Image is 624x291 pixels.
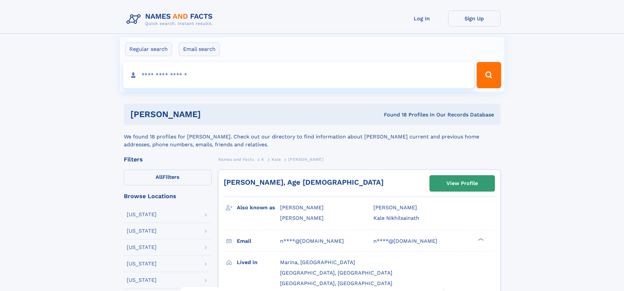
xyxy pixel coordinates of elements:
[280,204,324,211] span: [PERSON_NAME]
[237,236,280,247] h3: Email
[237,257,280,268] h3: Lived in
[446,176,478,191] div: View Profile
[130,110,293,118] h1: [PERSON_NAME]
[218,155,254,163] a: Names and Facts
[280,270,392,276] span: [GEOGRAPHIC_DATA], [GEOGRAPHIC_DATA]
[477,62,501,88] button: Search Button
[373,215,419,221] span: Kale Nikhilsainath
[396,10,448,27] a: Log In
[124,193,212,199] div: Browse Locations
[261,155,264,163] a: K
[156,174,162,180] span: All
[237,202,280,213] h3: Also known as
[292,111,494,118] div: Found 18 Profiles In Our Records Database
[272,157,281,162] span: Kale
[261,157,264,162] span: K
[272,155,281,163] a: Kale
[124,125,501,149] div: We found 18 profiles for [PERSON_NAME]. Check out our directory to find information about [PERSON...
[124,10,218,28] img: Logo Names and Facts
[127,278,157,283] div: [US_STATE]
[127,245,157,250] div: [US_STATE]
[224,178,384,186] a: [PERSON_NAME], Age [DEMOGRAPHIC_DATA]
[127,228,157,234] div: [US_STATE]
[179,42,220,56] label: Email search
[280,215,324,221] span: [PERSON_NAME]
[125,42,172,56] label: Regular search
[124,170,212,185] label: Filters
[476,237,484,241] div: ❯
[288,157,323,162] span: [PERSON_NAME]
[123,62,474,88] input: search input
[448,10,501,27] a: Sign Up
[280,280,392,286] span: [GEOGRAPHIC_DATA], [GEOGRAPHIC_DATA]
[124,156,212,162] div: Filters
[430,176,495,191] a: View Profile
[280,259,355,265] span: Marina, [GEOGRAPHIC_DATA]
[127,261,157,266] div: [US_STATE]
[127,212,157,217] div: [US_STATE]
[373,204,417,211] span: [PERSON_NAME]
